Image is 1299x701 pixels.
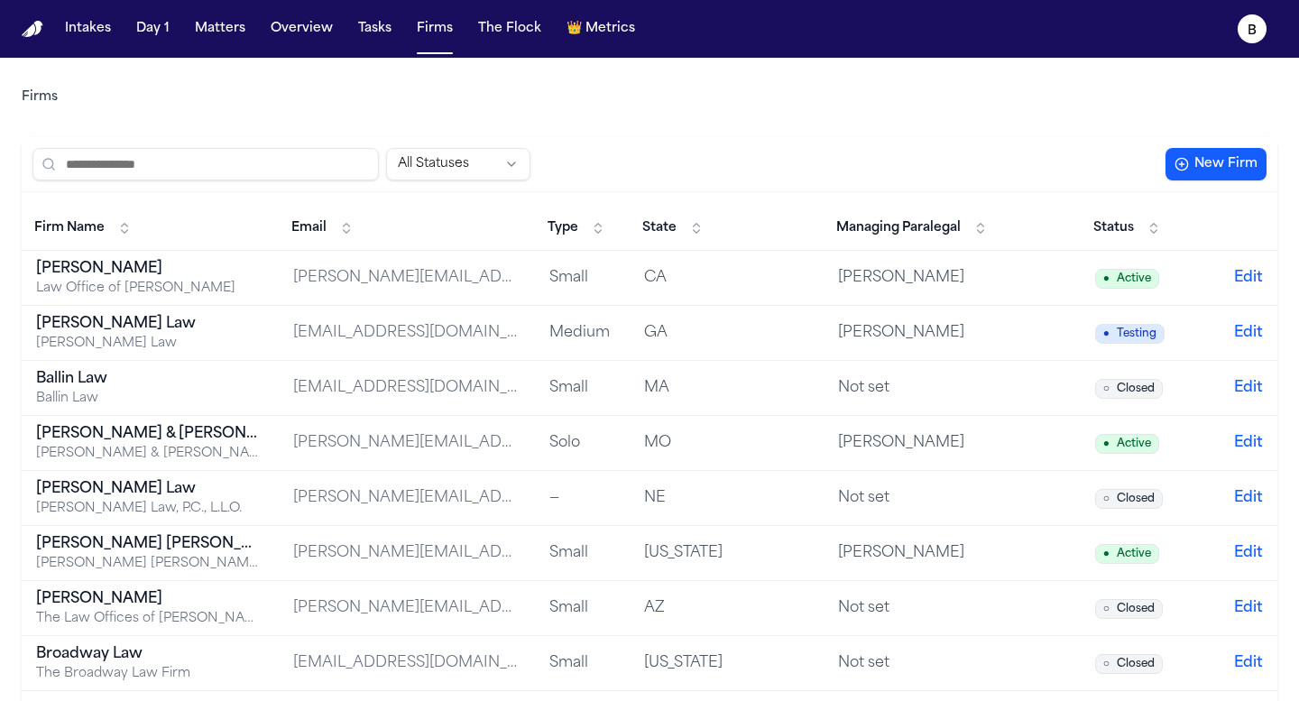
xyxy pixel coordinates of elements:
div: NE [644,487,809,509]
div: Not set [838,652,1064,674]
button: Managing Paralegal [827,214,997,243]
div: [PERSON_NAME] Law [36,313,262,335]
span: Managing Paralegal [836,219,961,237]
span: State [642,219,677,237]
img: Finch Logo [22,21,43,38]
div: AZ [644,597,809,619]
span: Closed [1095,599,1163,619]
div: [PERSON_NAME] [838,267,1064,289]
span: ● [1103,272,1110,286]
div: [PERSON_NAME][EMAIL_ADDRESS][PERSON_NAME][DOMAIN_NAME] [293,542,519,564]
div: [PERSON_NAME] [838,542,1064,564]
span: ○ [1103,657,1110,671]
span: Email [291,219,327,237]
button: Edit [1234,267,1263,289]
div: [PERSON_NAME][EMAIL_ADDRESS][DOMAIN_NAME] [293,267,519,289]
button: State [633,214,713,243]
button: Email [282,214,363,243]
button: New Firm [1165,148,1267,180]
div: [PERSON_NAME] [838,432,1064,454]
div: [PERSON_NAME] [36,588,262,610]
div: [PERSON_NAME] & [PERSON_NAME] [36,423,262,445]
div: [PERSON_NAME] [PERSON_NAME] Trial Attorneys [36,555,262,573]
div: Not set [838,597,1064,619]
div: [PERSON_NAME] [36,258,262,280]
button: Overview [263,13,340,45]
div: [PERSON_NAME][EMAIL_ADDRESS][DOMAIN_NAME] [293,597,519,619]
div: [EMAIL_ADDRESS][DOMAIN_NAME] [293,652,519,674]
nav: Breadcrumb [22,88,58,106]
div: CA [644,267,809,289]
div: [US_STATE] [644,652,809,674]
span: ● [1103,327,1110,341]
div: [EMAIL_ADDRESS][DOMAIN_NAME] [293,322,519,344]
div: [PERSON_NAME][EMAIL_ADDRESS][PERSON_NAME][DOMAIN_NAME] [293,487,519,509]
span: Active [1095,269,1159,289]
span: Status [1093,219,1134,237]
div: Medium [549,322,615,344]
div: Not set [838,487,1064,509]
button: Firms [410,13,460,45]
div: GA [644,322,809,344]
div: MA [644,377,809,399]
div: [PERSON_NAME] Law, P.C., L.L.O. [36,500,262,518]
span: ○ [1103,602,1110,616]
div: [US_STATE] [644,542,809,564]
div: Small [549,377,615,399]
button: Matters [188,13,253,45]
div: Broadway Law [36,643,262,665]
button: Edit [1234,322,1263,344]
button: Status [1084,214,1170,243]
div: [EMAIL_ADDRESS][DOMAIN_NAME] [293,377,519,399]
span: ● [1103,547,1110,561]
span: Type [548,219,578,237]
button: Edit [1234,432,1263,454]
button: Firm Name [25,214,141,243]
button: Edit [1234,487,1263,509]
span: Testing [1095,324,1165,344]
div: [PERSON_NAME] [PERSON_NAME] [36,533,262,555]
span: Closed [1095,379,1163,399]
span: ○ [1103,492,1110,506]
span: Firm Name [34,219,105,237]
div: [PERSON_NAME] & [PERSON_NAME] [US_STATE] Car Accident Lawyers [36,445,262,463]
div: Ballin Law [36,390,262,408]
button: Type [539,214,614,243]
div: Small [549,652,615,674]
button: The Flock [471,13,548,45]
button: Tasks [351,13,399,45]
div: [PERSON_NAME] Law [36,478,262,500]
a: Home [22,21,43,38]
div: Small [549,542,615,564]
span: ○ [1103,382,1110,396]
span: Closed [1095,654,1163,674]
div: MO [644,432,809,454]
div: Small [549,597,615,619]
span: Closed [1095,489,1163,509]
div: [PERSON_NAME] [838,322,1064,344]
div: [PERSON_NAME][EMAIL_ADDRESS][DOMAIN_NAME] [293,432,519,454]
div: Ballin Law [36,368,262,390]
div: Small [549,267,615,289]
a: Day 1 [129,13,177,45]
button: Edit [1234,542,1263,564]
button: Edit [1234,377,1263,399]
div: The Broadway Law Firm [36,665,262,683]
div: The Law Offices of [PERSON_NAME], PLLC [36,610,262,628]
span: ● [1103,437,1110,451]
button: Edit [1234,652,1263,674]
a: Firms [22,88,58,106]
button: crownMetrics [559,13,642,45]
span: Active [1095,544,1159,564]
button: Edit [1234,597,1263,619]
button: Intakes [58,13,118,45]
span: Active [1095,434,1159,454]
div: Solo [549,432,615,454]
